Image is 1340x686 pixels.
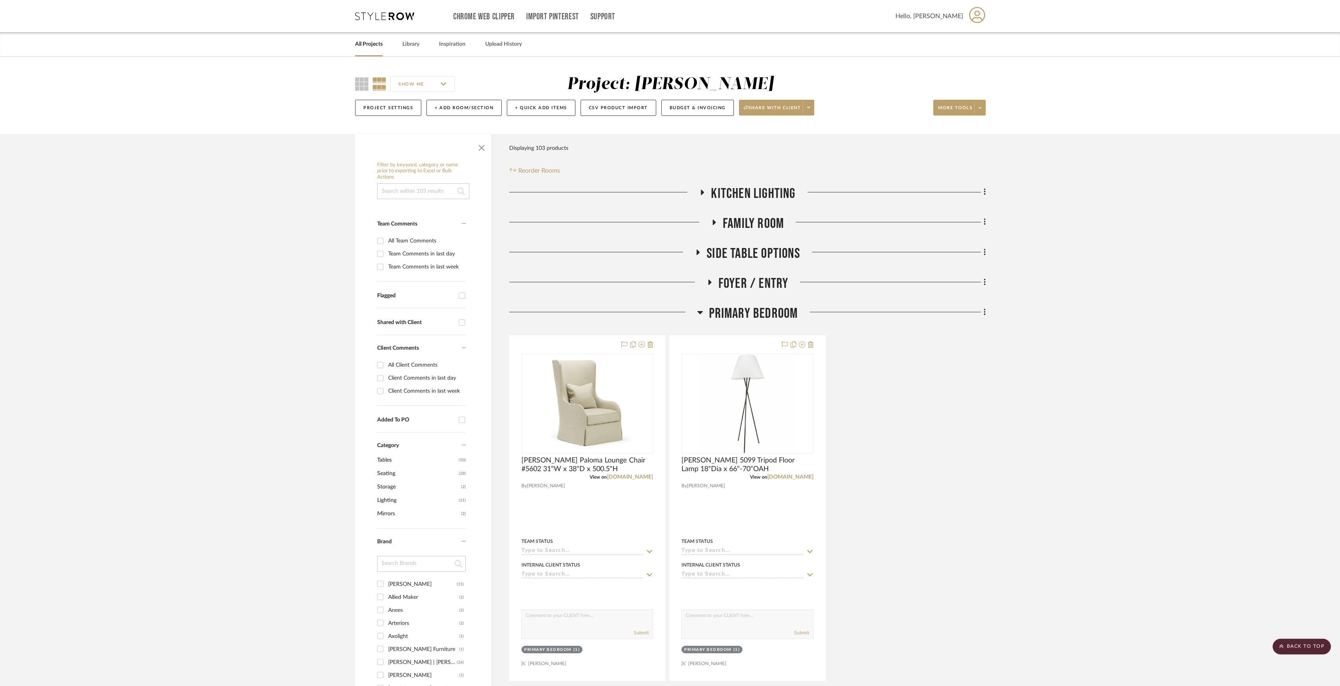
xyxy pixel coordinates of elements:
div: All Team Comments [388,235,464,247]
span: Side Table Options [707,245,800,262]
span: Lighting [377,494,457,507]
span: Brand [377,539,392,544]
div: (1) [573,647,580,653]
button: + Quick Add Items [507,100,575,116]
div: (26) [457,656,464,669]
span: By [681,482,687,490]
a: [DOMAIN_NAME] [607,474,653,480]
span: Seating [377,467,457,480]
span: Tables [377,453,457,467]
span: (2) [461,481,466,493]
input: Type to Search… [681,548,804,555]
span: Category [377,442,399,449]
span: Storage [377,480,459,494]
button: Project Settings [355,100,421,116]
div: Team Status [681,538,713,545]
button: Submit [634,629,649,636]
span: [PERSON_NAME] Paloma Lounge Chair #5602 31"W x 38"D x 500.5"H [521,456,653,473]
img: A.Rudin 5099 Tripod Floor Lamp 18"Dia x 66"-70"OAH [698,354,797,453]
div: [PERSON_NAME] Furniture [388,643,459,656]
span: (21) [459,494,466,507]
div: (2) [459,604,464,617]
a: All Projects [355,39,383,50]
button: Close [474,138,489,154]
div: (1) [733,647,740,653]
div: Team Comments in last week [388,261,464,273]
div: (1) [459,643,464,656]
button: + Add Room/Section [426,100,502,116]
a: Chrome Web Clipper [453,13,515,20]
span: Share with client [744,105,801,117]
div: (15) [457,578,464,591]
span: Reorder Rooms [518,166,560,175]
a: Support [590,13,615,20]
div: Project: [PERSON_NAME] [567,76,774,93]
div: Displaying 103 products [509,140,568,156]
span: Client Comments [377,345,419,351]
div: Internal Client Status [521,561,580,569]
input: Type to Search… [681,571,804,579]
button: Reorder Rooms [509,166,560,175]
div: Allied Maker [388,591,459,604]
div: Client Comments in last day [388,372,464,384]
div: [PERSON_NAME] [388,669,459,682]
span: View on [750,475,767,479]
div: [PERSON_NAME] | [PERSON_NAME] [388,656,457,669]
input: Search within 103 results [377,183,469,199]
div: Team Status [521,538,553,545]
span: (28) [459,467,466,480]
span: [PERSON_NAME] [527,482,565,490]
button: Budget & Invoicing [661,100,734,116]
span: [PERSON_NAME] [687,482,725,490]
div: (2) [459,617,464,630]
div: Internal Client Status [681,561,740,569]
a: Library [402,39,419,50]
span: More tools [938,105,972,117]
span: (2) [461,507,466,520]
div: 0 [682,354,813,453]
div: [PERSON_NAME] [388,578,457,591]
div: Shared with Client [377,319,455,326]
button: Share with client [739,100,815,116]
div: (1) [459,669,464,682]
div: Flagged [377,293,455,299]
a: Upload History [485,39,522,50]
scroll-to-top-button: BACK TO TOP [1273,639,1331,654]
span: (50) [459,454,466,466]
div: Team Comments in last day [388,248,464,260]
span: [PERSON_NAME] 5099 Tripod Floor Lamp 18"Dia x 66"-70"OAH [681,456,813,473]
span: Foyer / Entry [718,275,789,292]
button: More tools [933,100,986,116]
input: Type to Search… [521,548,644,555]
div: (1) [459,630,464,643]
input: Type to Search… [521,571,644,579]
div: Primary Bedroom [524,647,571,653]
div: Client Comments in last week [388,385,464,397]
div: Axolight [388,630,459,643]
span: Kitchen Lighting [711,185,795,202]
span: Family Room [723,215,784,232]
span: By [521,482,527,490]
span: Hello, [PERSON_NAME] [895,11,963,21]
div: Arteriors [388,617,459,630]
a: Inspiration [439,39,465,50]
div: 0 [522,354,653,453]
a: Import Pinterest [526,13,579,20]
button: CSV Product Import [581,100,656,116]
span: Primary Bedroom [709,305,798,322]
h6: Filter by keyword, category or name prior to exporting to Excel or Bulk Actions [377,162,469,181]
div: Primary Bedroom [684,647,731,653]
button: Submit [794,629,809,636]
div: All Client Comments [388,359,464,371]
div: Added To PO [377,417,455,423]
img: Holly Hunt Paloma Lounge Chair #5602 31"W x 38"D x 500.5"H [542,354,633,453]
div: (2) [459,591,464,604]
span: Mirrors [377,507,459,520]
span: Team Comments [377,221,417,227]
span: View on [590,475,607,479]
a: [DOMAIN_NAME] [767,474,813,480]
input: Search Brands [377,556,466,572]
div: Anees [388,604,459,617]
